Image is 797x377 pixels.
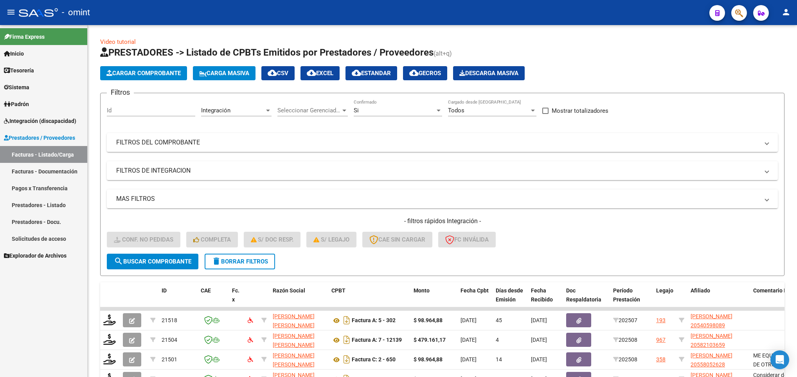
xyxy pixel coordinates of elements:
[199,70,249,77] span: Carga Masiva
[162,337,177,343] span: 21504
[496,287,523,303] span: Días desde Emisión
[566,287,601,303] span: Doc Respaldatoria
[461,356,477,363] span: [DATE]
[232,287,239,303] span: Fc. x
[273,313,315,328] span: [PERSON_NAME] [PERSON_NAME]
[212,258,268,265] span: Borrar Filtros
[453,66,525,80] app-download-masive: Descarga masiva de comprobantes (adjuntos)
[354,107,359,114] span: Si
[270,282,328,317] datatable-header-cell: Razón Social
[4,66,34,75] span: Tesorería
[691,313,732,328] span: [PERSON_NAME] 20540598089
[328,282,410,317] datatable-header-cell: CPBT
[4,117,76,125] span: Integración (discapacidad)
[4,83,29,92] span: Sistema
[414,287,430,294] span: Monto
[445,236,489,243] span: FC Inválida
[4,133,75,142] span: Prestadores / Proveedores
[352,317,396,324] strong: Factura A: 5 - 302
[613,356,637,363] span: 202508
[307,70,333,77] span: EXCEL
[331,287,345,294] span: CPBT
[691,352,732,368] span: [PERSON_NAME] 20558052628
[107,133,778,152] mat-expansion-panel-header: FILTROS DEL COMPROBANTE
[100,66,187,80] button: Cargar Comprobante
[414,337,446,343] strong: $ 479.161,17
[496,337,499,343] span: 4
[610,282,653,317] datatable-header-cell: Período Prestación
[268,70,288,77] span: CSV
[453,66,525,80] button: Descarga Masiva
[352,337,402,343] strong: Factura A: 7 - 12139
[116,166,759,175] mat-panel-title: FILTROS DE INTEGRACION
[4,49,24,58] span: Inicio
[613,317,637,323] span: 202507
[186,232,238,247] button: Completa
[201,287,211,294] span: CAE
[116,138,759,147] mat-panel-title: FILTROS DEL COMPROBANTE
[459,70,518,77] span: Descarga Masiva
[107,232,180,247] button: Conf. no pedidas
[691,333,732,348] span: [PERSON_NAME] 20582103659
[100,38,136,45] a: Video tutorial
[409,68,419,78] mat-icon: cloud_download
[448,107,464,114] span: Todos
[496,317,502,323] span: 45
[261,66,295,80] button: CSV
[552,106,608,115] span: Mostrar totalizadores
[273,312,325,328] div: 27297923515
[414,317,443,323] strong: $ 98.964,88
[106,70,181,77] span: Cargar Comprobante
[434,50,452,57] span: (alt+q)
[107,217,778,225] h4: - filtros rápidos Integración -
[531,317,547,323] span: [DATE]
[193,66,255,80] button: Carga Masiva
[496,356,502,363] span: 14
[62,4,90,21] span: - omint
[687,282,750,317] datatable-header-cell: Afiliado
[410,282,457,317] datatable-header-cell: Monto
[158,282,198,317] datatable-header-cell: ID
[362,232,432,247] button: CAE SIN CARGAR
[273,351,325,368] div: 27234465215
[193,236,231,243] span: Completa
[414,356,443,363] strong: $ 98.964,88
[307,68,316,78] mat-icon: cloud_download
[493,282,528,317] datatable-header-cell: Días desde Emisión
[198,282,229,317] datatable-header-cell: CAE
[531,337,547,343] span: [DATE]
[342,334,352,346] i: Descargar documento
[613,287,640,303] span: Período Prestación
[201,107,230,114] span: Integración
[369,236,425,243] span: CAE SIN CARGAR
[107,254,198,269] button: Buscar Comprobante
[563,282,610,317] datatable-header-cell: Doc Respaldatoria
[107,189,778,208] mat-expansion-panel-header: MAS FILTROS
[205,254,275,269] button: Borrar Filtros
[212,256,221,266] mat-icon: delete
[268,68,277,78] mat-icon: cloud_download
[409,70,441,77] span: Gecros
[528,282,563,317] datatable-header-cell: Fecha Recibido
[438,232,496,247] button: FC Inválida
[770,350,789,369] div: Open Intercom Messenger
[461,287,489,294] span: Fecha Cpbt
[306,232,356,247] button: S/ legajo
[300,66,340,80] button: EXCEL
[342,353,352,366] i: Descargar documento
[273,352,315,368] span: [PERSON_NAME] [PERSON_NAME]
[162,287,167,294] span: ID
[273,333,315,348] span: [PERSON_NAME] [PERSON_NAME]
[352,357,396,363] strong: Factura C: 2 - 650
[4,32,45,41] span: Firma Express
[613,337,637,343] span: 202508
[461,337,477,343] span: [DATE]
[656,316,666,325] div: 193
[273,332,325,348] div: 27235676090
[313,236,349,243] span: S/ legajo
[251,236,294,243] span: S/ Doc Resp.
[461,317,477,323] span: [DATE]
[107,87,134,98] h3: Filtros
[4,251,67,260] span: Explorador de Archivos
[345,66,397,80] button: Estandar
